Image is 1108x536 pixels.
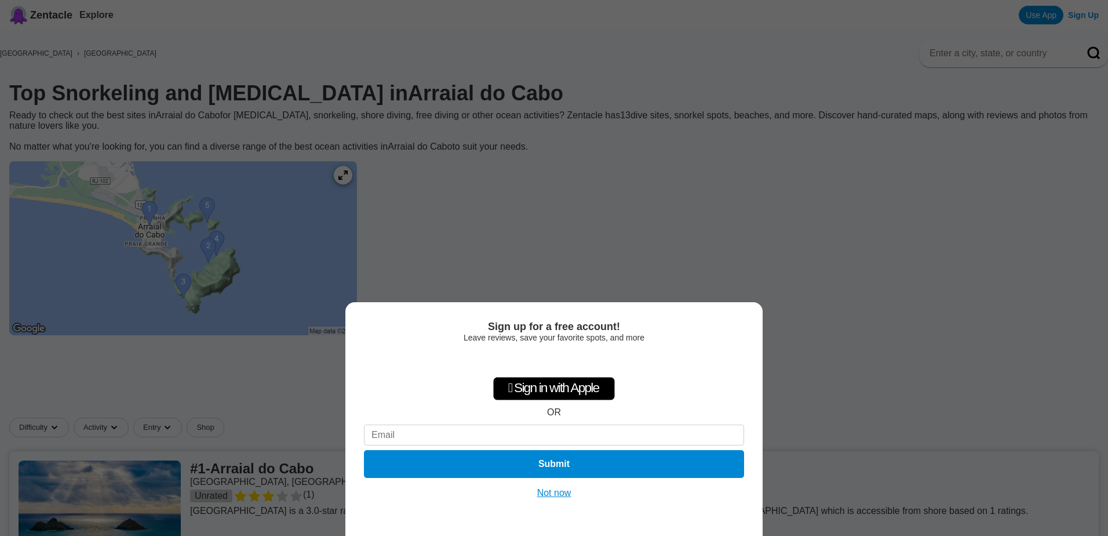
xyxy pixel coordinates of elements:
[493,377,615,400] div: Sign in with Apple
[364,333,744,342] div: Leave reviews, save your favorite spots, and more
[534,487,575,499] button: Not now
[547,407,561,418] div: OR
[364,321,744,333] div: Sign up for a free account!
[364,425,744,446] input: Email
[870,12,1096,169] iframe: Sign in with Google Dialog
[364,450,744,478] button: Submit
[495,348,613,374] iframe: Sign in with Google Button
